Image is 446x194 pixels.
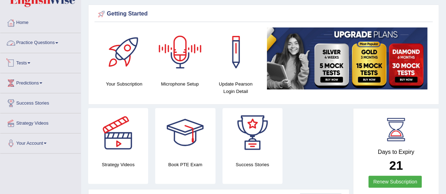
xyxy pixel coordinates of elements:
[222,161,282,168] h4: Success Stories
[389,158,403,172] b: 21
[368,176,422,188] a: Renew Subscription
[361,149,431,155] h4: Days to Expiry
[0,13,81,31] a: Home
[0,133,81,151] a: Your Account
[155,161,215,168] h4: Book PTE Exam
[96,9,431,19] div: Getting Started
[0,113,81,131] a: Strategy Videos
[88,161,148,168] h4: Strategy Videos
[100,80,148,88] h4: Your Subscription
[155,80,204,88] h4: Microphone Setup
[0,93,81,111] a: Success Stories
[0,73,81,91] a: Predictions
[0,53,81,71] a: Tests
[267,27,427,89] img: small5.jpg
[0,33,81,51] a: Practice Questions
[211,80,260,95] h4: Update Pearson Login Detail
